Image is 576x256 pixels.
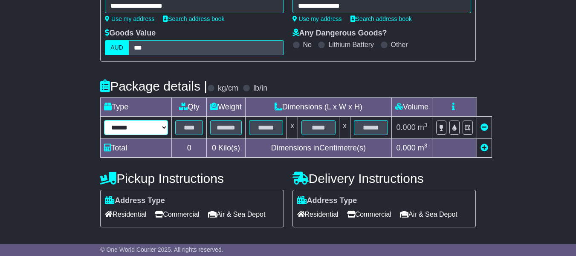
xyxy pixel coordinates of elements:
span: Residential [105,208,146,221]
label: kg/cm [218,84,238,93]
td: Total [101,139,172,158]
a: Remove this item [480,123,488,132]
a: Use my address [105,15,154,22]
a: Add new item [480,144,488,152]
h4: Delivery Instructions [292,171,476,185]
label: Other [391,41,408,49]
sup: 3 [424,122,428,128]
span: Air & Sea Depot [400,208,457,221]
a: Search address book [350,15,412,22]
td: Qty [172,98,207,117]
label: Address Type [297,196,357,206]
h4: Package details | [100,79,207,93]
span: Residential [297,208,339,221]
sup: 3 [424,142,428,149]
span: m [418,123,428,132]
a: Search address book [163,15,224,22]
span: 0.000 [397,144,416,152]
label: Any Dangerous Goods? [292,29,387,38]
td: Weight [207,98,246,117]
label: lb/in [253,84,267,93]
td: Kilo(s) [207,139,246,158]
label: Address Type [105,196,165,206]
label: Lithium Battery [328,41,374,49]
span: Commercial [347,208,391,221]
span: Commercial [155,208,199,221]
a: Use my address [292,15,342,22]
td: 0 [172,139,207,158]
td: Type [101,98,172,117]
span: 0.000 [397,123,416,132]
label: Goods Value [105,29,156,38]
label: No [303,41,312,49]
td: Volume [391,98,432,117]
td: Dimensions in Centimetre(s) [245,139,391,158]
span: © One World Courier 2025. All rights reserved. [100,246,223,253]
td: Dimensions (L x W x H) [245,98,391,117]
label: AUD [105,40,129,55]
td: x [339,117,350,139]
span: 0 [212,144,216,152]
td: x [287,117,298,139]
h4: Pickup Instructions [100,171,284,185]
span: Air & Sea Depot [208,208,266,221]
span: m [418,144,428,152]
